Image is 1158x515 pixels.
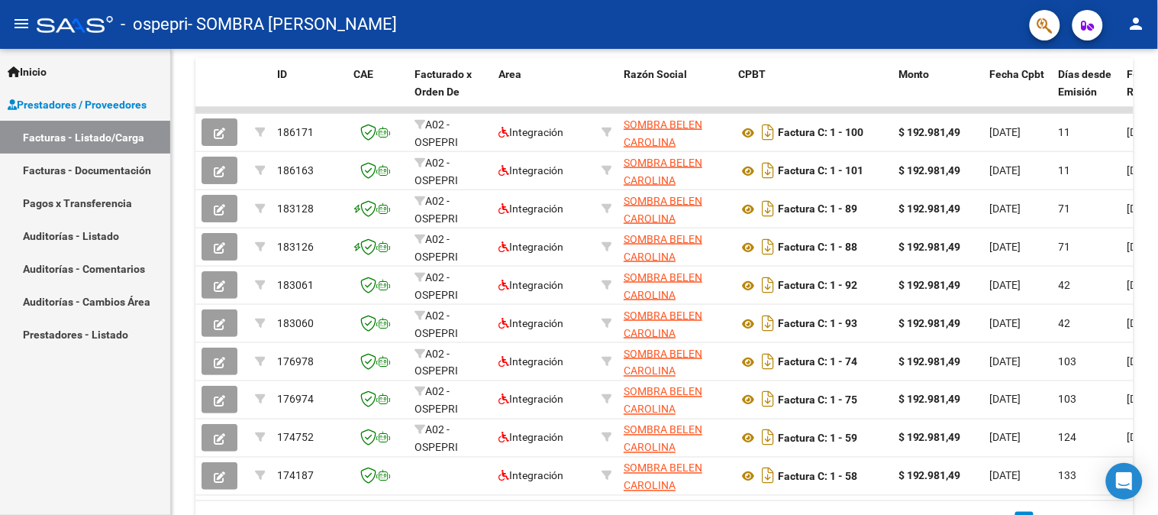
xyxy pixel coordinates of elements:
span: 133 [1059,470,1077,482]
div: 23347076724 [624,384,726,416]
i: Descargar documento [758,273,778,297]
i: Descargar documento [758,387,778,412]
span: Integración [498,470,563,482]
datatable-header-cell: ID [271,58,347,125]
div: 23347076724 [624,231,726,263]
span: 176978 [277,355,314,368]
span: A02 - OSPEPRI [414,157,458,186]
span: SOMBRA BELEN CAROLINA [624,348,702,377]
strong: Factura C: 1 - 93 [778,318,857,330]
strong: Factura C: 1 - 59 [778,432,857,445]
span: SOMBRA BELEN CAROLINA [624,233,702,263]
strong: Factura C: 1 - 88 [778,241,857,254]
span: SOMBRA BELEN CAROLINA [624,462,702,492]
span: CAE [353,68,373,80]
span: [DATE] [990,355,1021,368]
i: Descargar documento [758,235,778,259]
span: [DATE] [990,164,1021,177]
span: Integración [498,126,563,138]
strong: $ 192.981,49 [898,470,961,482]
datatable-header-cell: Facturado x Orden De [408,58,492,125]
span: Monto [898,68,930,80]
strong: $ 192.981,49 [898,202,961,215]
span: A02 - OSPEPRI [414,348,458,377]
span: SOMBRA BELEN CAROLINA [624,271,702,301]
datatable-header-cell: Monto [892,58,984,125]
datatable-header-cell: CAE [347,58,408,125]
span: ID [277,68,287,80]
div: 23347076724 [624,460,726,492]
span: Facturado x Orden De [414,68,472,98]
div: 23347076724 [624,193,726,225]
span: Integración [498,317,563,329]
strong: Factura C: 1 - 100 [778,127,863,139]
span: 11 [1059,164,1071,177]
span: 183126 [277,241,314,253]
i: Descargar documento [758,311,778,335]
span: 11 [1059,126,1071,138]
datatable-header-cell: Días desde Emisión [1053,58,1121,125]
span: 174752 [277,432,314,444]
span: SOMBRA BELEN CAROLINA [624,424,702,454]
span: 42 [1059,279,1071,291]
strong: $ 192.981,49 [898,126,961,138]
i: Descargar documento [758,426,778,450]
strong: Factura C: 1 - 89 [778,203,857,215]
span: A02 - OSPEPRI [414,271,458,301]
span: Integración [498,432,563,444]
span: A02 - OSPEPRI [414,386,458,416]
span: A02 - OSPEPRI [414,309,458,339]
div: 23347076724 [624,422,726,454]
span: A02 - OSPEPRI [414,118,458,148]
strong: $ 192.981,49 [898,279,961,291]
span: Integración [498,164,563,177]
strong: Factura C: 1 - 92 [778,280,857,292]
strong: Factura C: 1 - 58 [778,471,857,483]
span: 183061 [277,279,314,291]
span: Prestadores / Proveedores [8,96,147,113]
i: Descargar documento [758,158,778,183]
i: Descargar documento [758,196,778,221]
span: Razón Social [624,68,687,80]
span: A02 - OSPEPRI [414,233,458,263]
span: Integración [498,202,563,215]
span: - ospepri [121,8,188,41]
strong: Factura C: 1 - 75 [778,394,857,406]
span: [DATE] [990,470,1021,482]
span: SOMBRA BELEN CAROLINA [624,157,702,186]
div: 23347076724 [624,345,726,377]
i: Descargar documento [758,120,778,144]
span: Inicio [8,63,47,80]
span: A02 - OSPEPRI [414,424,458,454]
mat-icon: menu [12,15,31,33]
i: Descargar documento [758,349,778,374]
span: 71 [1059,241,1071,253]
div: 23347076724 [624,116,726,148]
datatable-header-cell: Area [492,58,595,125]
span: [DATE] [990,279,1021,291]
div: Open Intercom Messenger [1106,463,1143,500]
span: SOMBRA BELEN CAROLINA [624,386,702,416]
strong: $ 192.981,49 [898,394,961,406]
span: [DATE] [990,394,1021,406]
span: SOMBRA BELEN CAROLINA [624,195,702,225]
span: CPBT [738,68,766,80]
datatable-header-cell: Fecha Cpbt [984,58,1053,125]
span: - SOMBRA [PERSON_NAME] [188,8,397,41]
span: Area [498,68,521,80]
span: A02 - OSPEPRI [414,195,458,225]
i: Descargar documento [758,464,778,488]
span: [DATE] [990,126,1021,138]
span: [DATE] [990,241,1021,253]
span: SOMBRA BELEN CAROLINA [624,118,702,148]
span: Integración [498,241,563,253]
span: 103 [1059,355,1077,368]
span: 71 [1059,202,1071,215]
div: 23347076724 [624,269,726,301]
span: 42 [1059,317,1071,329]
span: Integración [498,279,563,291]
span: 103 [1059,394,1077,406]
strong: $ 192.981,49 [898,432,961,444]
div: 23347076724 [624,154,726,186]
span: Integración [498,355,563,368]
